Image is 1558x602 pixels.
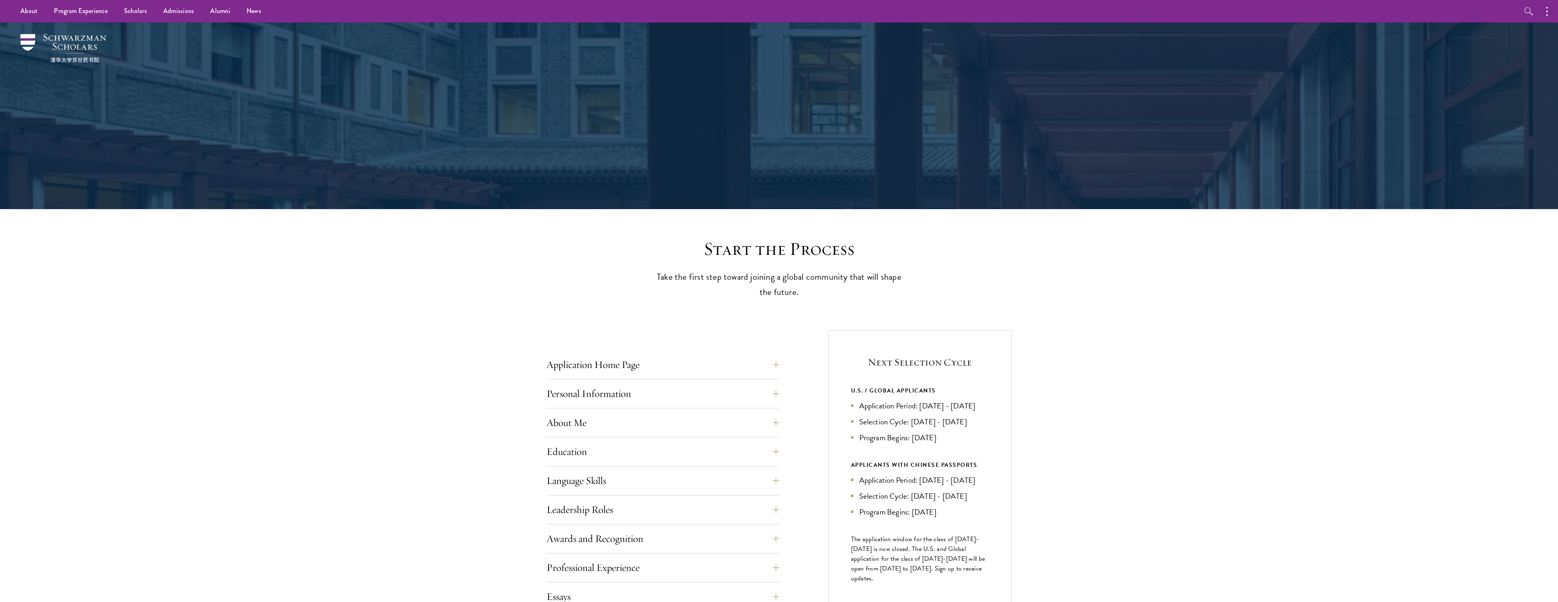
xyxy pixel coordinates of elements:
[851,460,989,470] div: APPLICANTS WITH CHINESE PASSPORTS
[851,355,989,369] h5: Next Selection Cycle
[547,558,779,577] button: Professional Experience
[851,534,985,583] span: The application window for the class of [DATE]-[DATE] is now closed. The U.S. and Global applicat...
[851,474,989,486] li: Application Period: [DATE] - [DATE]
[851,432,989,444] li: Program Begins: [DATE]
[653,238,906,261] h2: Start the Process
[851,490,989,502] li: Selection Cycle: [DATE] - [DATE]
[851,386,989,396] div: U.S. / GLOBAL APPLICANTS
[547,413,779,433] button: About Me
[20,34,106,62] img: Schwarzman Scholars
[653,270,906,300] p: Take the first step toward joining a global community that will shape the future.
[547,384,779,404] button: Personal Information
[851,416,989,428] li: Selection Cycle: [DATE] - [DATE]
[851,506,989,518] li: Program Begins: [DATE]
[851,400,989,412] li: Application Period: [DATE] - [DATE]
[547,529,779,548] button: Awards and Recognition
[547,471,779,491] button: Language Skills
[547,355,779,375] button: Application Home Page
[547,500,779,520] button: Leadership Roles
[547,442,779,462] button: Education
